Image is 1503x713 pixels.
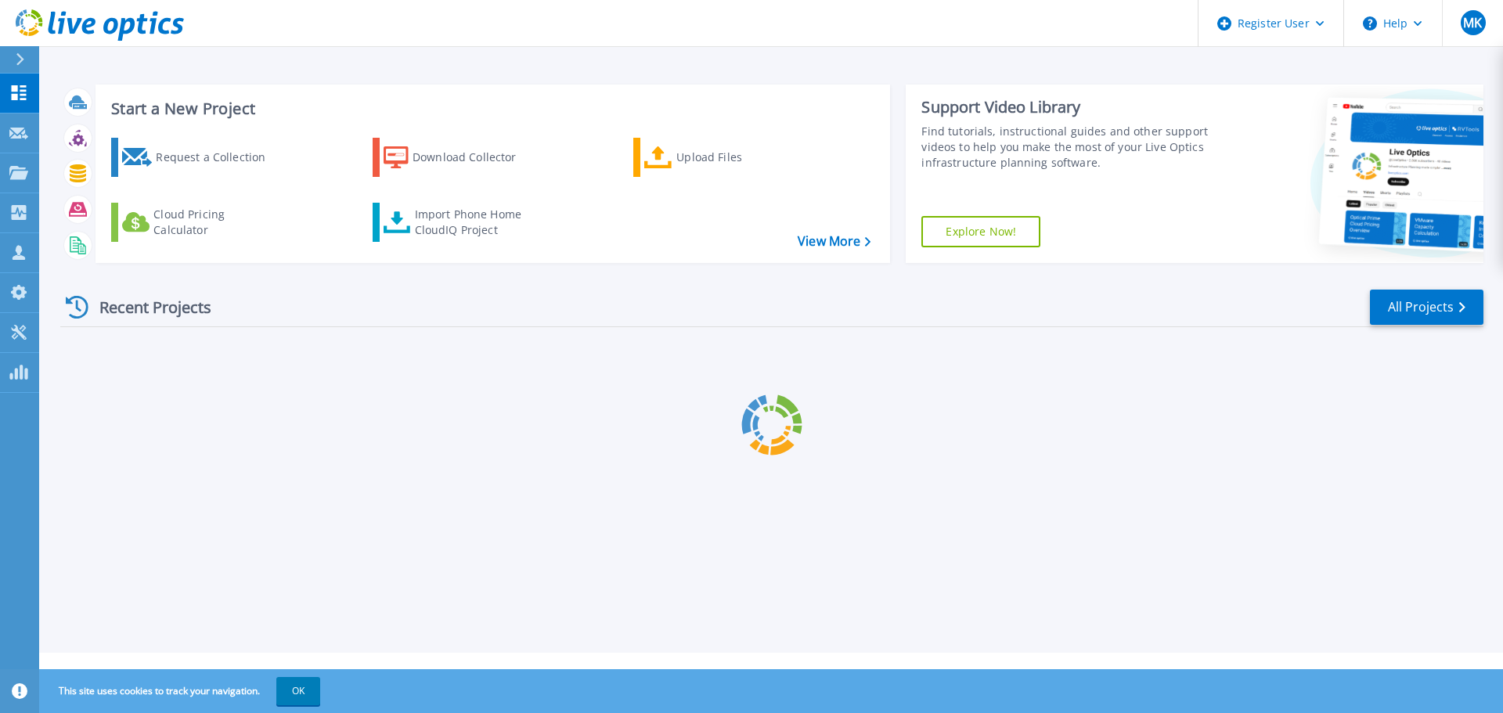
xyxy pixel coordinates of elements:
[413,142,538,173] div: Download Collector
[276,677,320,705] button: OK
[1463,16,1482,29] span: MK
[111,203,286,242] a: Cloud Pricing Calculator
[111,138,286,177] a: Request a Collection
[798,234,870,249] a: View More
[633,138,808,177] a: Upload Files
[921,216,1040,247] a: Explore Now!
[111,100,870,117] h3: Start a New Project
[153,207,279,238] div: Cloud Pricing Calculator
[373,138,547,177] a: Download Collector
[415,207,537,238] div: Import Phone Home CloudIQ Project
[676,142,802,173] div: Upload Files
[921,97,1216,117] div: Support Video Library
[156,142,281,173] div: Request a Collection
[1370,290,1483,325] a: All Projects
[60,288,232,326] div: Recent Projects
[921,124,1216,171] div: Find tutorials, instructional guides and other support videos to help you make the most of your L...
[43,677,320,705] span: This site uses cookies to track your navigation.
